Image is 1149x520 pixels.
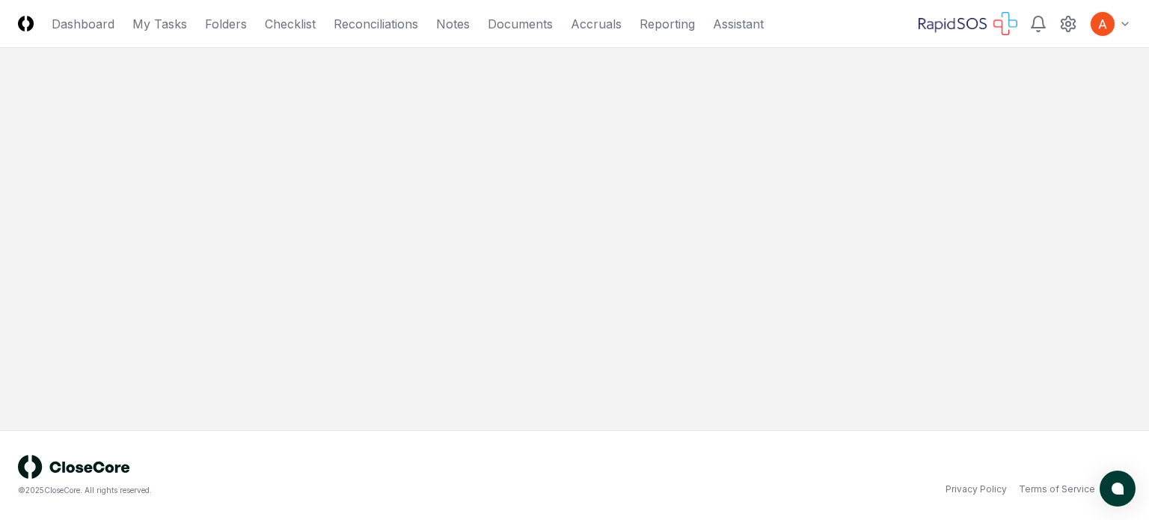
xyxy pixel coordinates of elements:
a: Notes [436,15,470,33]
img: ACg8ocK3mdmu6YYpaRl40uhUUGu9oxSxFSb1vbjsnEih2JuwAH1PGA=s96-c [1091,12,1115,36]
img: Logo [18,16,34,31]
a: Accruals [571,15,622,33]
a: Reporting [640,15,695,33]
a: Folders [205,15,247,33]
div: © 2025 CloseCore. All rights reserved. [18,485,574,496]
a: Dashboard [52,15,114,33]
a: Privacy Policy [946,483,1007,496]
button: atlas-launcher [1100,471,1136,507]
a: My Tasks [132,15,187,33]
a: Documents [488,15,553,33]
img: logo [18,455,130,479]
a: Reconciliations [334,15,418,33]
a: Terms of Service [1019,483,1095,496]
a: Checklist [265,15,316,33]
img: RapidSOS logo [919,12,1017,36]
a: Assistant [713,15,764,33]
